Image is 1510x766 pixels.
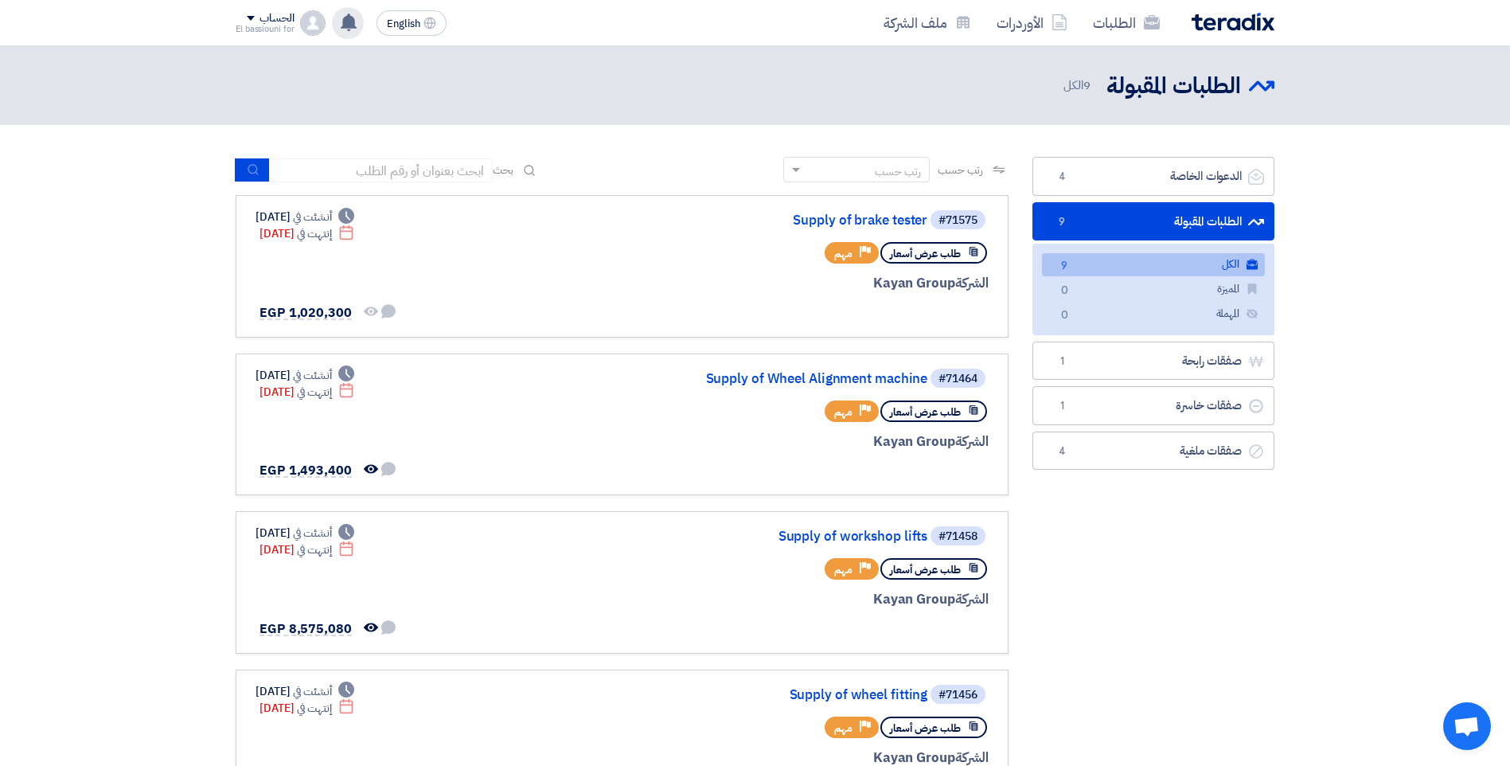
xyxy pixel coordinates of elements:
span: 4 [1052,444,1071,459]
span: طلب عرض أسعار [890,246,961,261]
img: Teradix logo [1192,13,1274,31]
span: طلب عرض أسعار [890,404,961,420]
a: الطلبات المقبولة9 [1032,202,1274,241]
h2: الطلبات المقبولة [1106,71,1241,102]
a: Supply of wheel fitting [609,688,927,702]
div: [DATE] [259,541,354,558]
a: المميزة [1042,278,1265,301]
span: أنشئت في [293,209,331,225]
div: [DATE] [256,367,354,384]
div: Kayan Group [606,432,989,452]
div: #71575 [938,215,977,226]
div: Kayan Group [606,273,989,294]
input: ابحث بعنوان أو رقم الطلب [270,158,493,182]
a: الكل [1042,253,1265,276]
span: الشركة [955,432,989,451]
span: 1 [1052,398,1071,414]
span: مهم [834,721,853,736]
div: الحساب [259,12,294,25]
div: [DATE] [256,209,354,225]
span: EGP 1,493,400 [259,461,352,480]
a: صفقات رابحة1 [1032,342,1274,381]
span: بحث [493,162,513,178]
span: 9 [1052,214,1071,230]
div: [DATE] [259,700,354,717]
span: أنشئت في [293,525,331,541]
span: الشركة [955,273,989,293]
a: ملف الشركة [871,4,984,41]
div: #71464 [938,373,977,385]
div: El bassiouni for [236,25,294,33]
div: [DATE] [256,525,354,541]
span: EGP 8,575,080 [259,619,352,639]
span: مهم [834,562,853,577]
span: طلب عرض أسعار [890,562,961,577]
a: المهملة [1042,303,1265,326]
span: 0 [1055,307,1074,324]
a: Supply of workshop lifts [609,530,927,544]
img: profile_test.png [300,10,326,36]
span: 4 [1052,169,1071,185]
span: 0 [1055,283,1074,299]
span: English [387,18,420,29]
a: الأوردرات [984,4,1080,41]
span: أنشئت في [293,367,331,384]
span: إنتهت في [297,541,331,558]
div: #71458 [938,531,977,542]
span: إنتهت في [297,384,331,401]
div: [DATE] [259,225,354,242]
span: أنشئت في [293,683,331,700]
div: [DATE] [256,683,354,700]
a: Supply of Wheel Alignment machine [609,372,927,386]
a: صفقات ملغية4 [1032,432,1274,471]
span: مهم [834,404,853,420]
div: رتب حسب [875,163,921,180]
span: الشركة [955,589,989,609]
span: رتب حسب [938,162,983,178]
div: Kayan Group [606,589,989,610]
span: 9 [1055,258,1074,275]
a: الطلبات [1080,4,1172,41]
div: #71456 [938,690,977,701]
span: EGP 1,020,300 [259,303,352,322]
span: مهم [834,246,853,261]
div: [DATE] [259,384,354,401]
a: Supply of brake tester [609,213,927,228]
span: الكل [1063,76,1094,95]
a: صفقات خاسرة1 [1032,386,1274,425]
a: الدعوات الخاصة4 [1032,157,1274,196]
span: 1 [1052,354,1071,369]
div: Open chat [1443,702,1491,750]
button: English [377,10,447,36]
span: طلب عرض أسعار [890,721,961,736]
span: إنتهت في [297,700,331,717]
span: 9 [1083,76,1091,94]
span: إنتهت في [297,225,331,242]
